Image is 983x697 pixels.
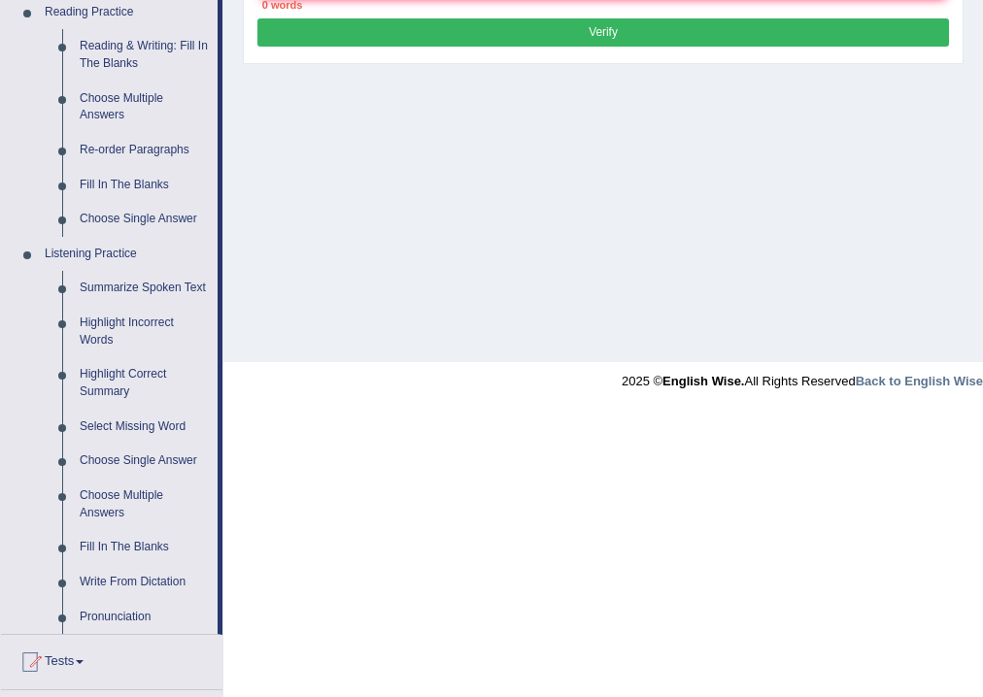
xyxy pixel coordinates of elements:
[71,306,218,357] a: Highlight Incorrect Words
[36,237,218,272] a: Listening Practice
[71,444,218,479] a: Choose Single Answer
[71,168,218,203] a: Fill In The Blanks
[662,374,744,388] strong: English Wise.
[622,362,983,390] div: 2025 © All Rights Reserved
[71,357,218,409] a: Highlight Correct Summary
[71,29,218,81] a: Reading & Writing: Fill In The Blanks
[71,133,218,168] a: Re-order Paragraphs
[71,600,218,635] a: Pronunciation
[856,374,983,388] a: Back to English Wise
[71,565,218,600] a: Write From Dictation
[257,18,948,47] button: Verify
[71,530,218,565] a: Fill In The Blanks
[71,202,218,237] a: Choose Single Answer
[71,410,218,445] a: Select Missing Word
[71,479,218,530] a: Choose Multiple Answers
[71,82,218,133] a: Choose Multiple Answers
[71,271,218,306] a: Summarize Spoken Text
[1,635,222,683] a: Tests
